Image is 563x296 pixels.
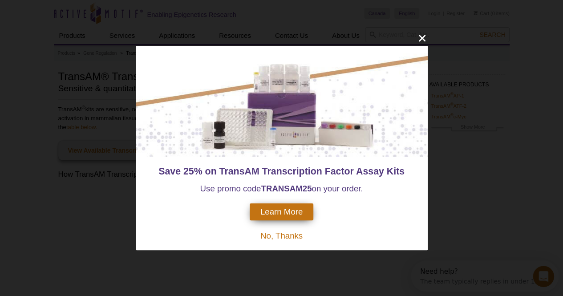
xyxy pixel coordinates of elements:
[417,32,428,44] button: close
[303,184,312,193] strong: 25
[260,207,303,217] span: Learn More
[261,184,302,193] strong: TRANSAM
[158,166,405,177] span: Save 25% on TransAM Transcription Factor Assay Kits
[9,15,130,24] div: The team typically replies in under 1m
[9,8,130,15] div: Need help?
[260,231,303,240] span: No, Thanks
[200,184,363,193] span: Use promo code on your order.
[4,4,156,28] div: Open Intercom Messenger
